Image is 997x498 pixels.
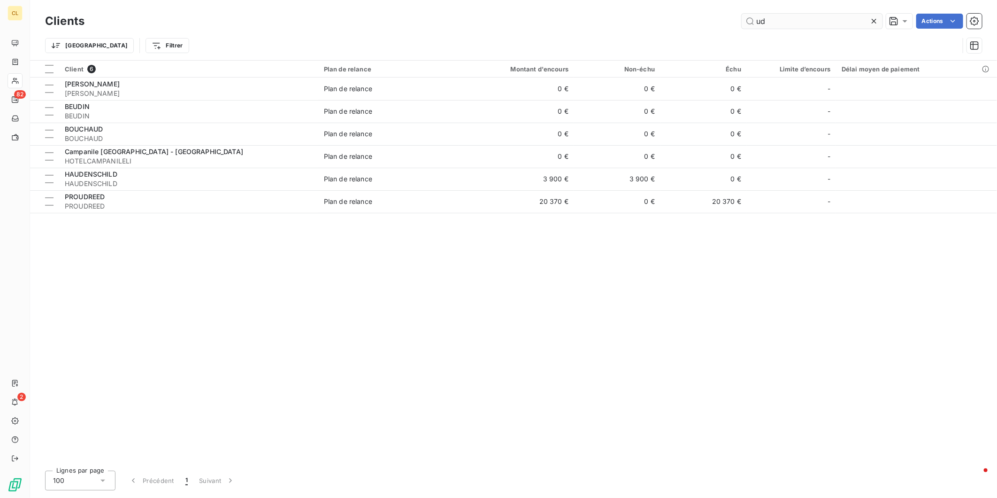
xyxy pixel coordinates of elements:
[324,84,372,93] div: Plan de relance
[65,148,243,156] span: Campanile [GEOGRAPHIC_DATA] - [GEOGRAPHIC_DATA]
[660,123,747,145] td: 0 €
[660,100,747,123] td: 0 €
[324,152,372,161] div: Plan de relance
[842,65,991,73] div: Délai moyen de paiement
[324,129,372,139] div: Plan de relance
[17,393,26,401] span: 2
[65,156,313,166] span: HOTELCAMPANILELI
[185,476,188,485] span: 1
[666,65,741,73] div: Échu
[8,477,23,492] img: Logo LeanPay
[828,197,830,206] span: -
[324,174,372,184] div: Plan de relance
[87,65,96,73] span: 6
[459,168,575,190] td: 3 900 €
[580,65,655,73] div: Non-échu
[65,134,313,143] span: BOUCHAUD
[742,14,882,29] input: Rechercher
[8,6,23,21] div: CL
[53,476,64,485] span: 100
[65,80,120,88] span: [PERSON_NAME]
[459,145,575,168] td: 0 €
[464,65,569,73] div: Montant d'encours
[574,145,660,168] td: 0 €
[65,170,117,178] span: HAUDENSCHILD
[459,100,575,123] td: 0 €
[14,90,26,99] span: 82
[574,100,660,123] td: 0 €
[828,152,830,161] span: -
[574,78,660,100] td: 0 €
[123,471,180,490] button: Précédent
[828,129,830,139] span: -
[65,89,313,98] span: [PERSON_NAME]
[828,174,830,184] span: -
[146,38,189,53] button: Filtrer
[324,65,453,73] div: Plan de relance
[193,471,241,490] button: Suivant
[65,202,313,211] span: PROUDREED
[660,78,747,100] td: 0 €
[459,78,575,100] td: 0 €
[574,168,660,190] td: 3 900 €
[65,102,90,110] span: BEUDIN
[180,471,193,490] button: 1
[65,125,103,133] span: BOUCHAUD
[459,123,575,145] td: 0 €
[324,197,372,206] div: Plan de relance
[965,466,988,489] iframe: Intercom live chat
[65,193,105,201] span: PROUDREED
[65,179,313,188] span: HAUDENSCHILD
[65,65,84,73] span: Client
[45,38,134,53] button: [GEOGRAPHIC_DATA]
[574,123,660,145] td: 0 €
[65,111,313,121] span: BEUDIN
[574,190,660,213] td: 0 €
[660,168,747,190] td: 0 €
[324,107,372,116] div: Plan de relance
[828,84,830,93] span: -
[660,145,747,168] td: 0 €
[916,14,963,29] button: Actions
[660,190,747,213] td: 20 370 €
[752,65,830,73] div: Limite d’encours
[45,13,84,30] h3: Clients
[828,107,830,116] span: -
[459,190,575,213] td: 20 370 €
